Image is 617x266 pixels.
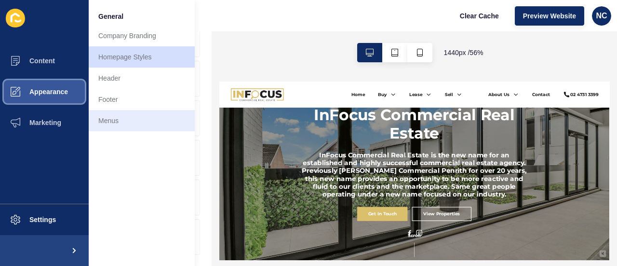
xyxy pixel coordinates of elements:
[460,11,499,21] span: Clear Cache
[89,25,195,46] a: Company Branding
[452,6,507,26] button: Clear Cache
[282,17,298,29] a: Buy
[89,68,195,89] a: Header
[146,124,548,208] h2: InFocus Commercial Real Estate is the new name for an established and highly successful commercia...
[479,17,517,29] a: About Us
[343,223,449,248] a: View Properties
[89,89,195,110] a: Footer
[89,110,195,131] a: Menus
[444,48,483,57] span: 1440 px / 56 %
[338,17,362,29] a: Lease
[146,43,548,108] h1: InFocus Commercial Real Estate
[523,11,576,21] span: Preview Website
[402,17,416,29] a: Sell
[19,10,116,37] img: InFocus Commercial Real Estate
[557,17,589,29] a: Contact
[89,46,195,68] a: Homepage Styles
[235,17,260,29] a: Home
[515,6,584,26] button: Preview Website
[596,11,607,21] span: NC
[98,12,123,21] span: General
[245,223,335,248] a: Get In Touch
